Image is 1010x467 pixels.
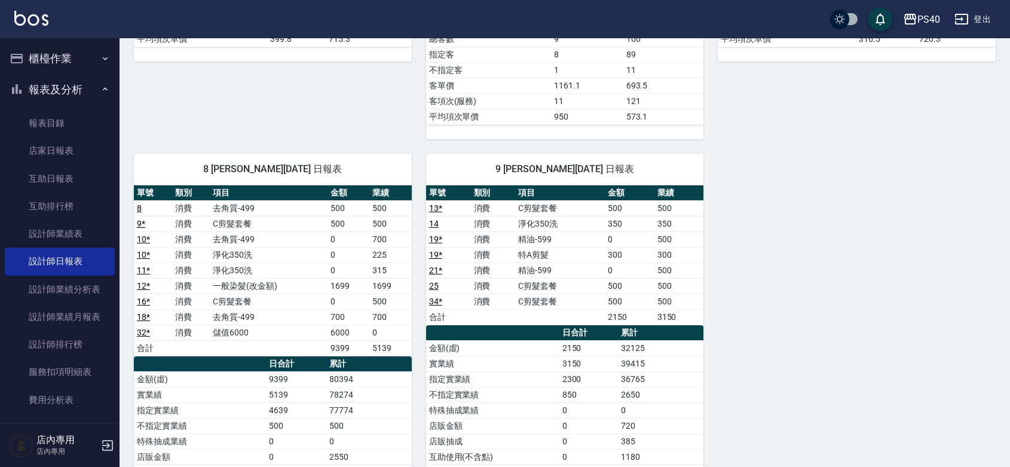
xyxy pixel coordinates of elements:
[134,418,266,434] td: 不指定實業績
[515,263,605,278] td: 精油-599
[605,263,654,278] td: 0
[5,419,115,450] button: 客戶管理
[559,418,618,434] td: 0
[137,203,142,213] a: 8
[210,294,328,309] td: C剪髮套餐
[266,387,326,402] td: 5139
[326,31,411,47] td: 715.3
[326,356,411,372] th: 累計
[172,294,210,309] td: 消費
[718,31,855,47] td: 平均項次單價
[172,278,210,294] td: 消費
[369,278,411,294] td: 1699
[172,263,210,278] td: 消費
[654,231,704,247] td: 500
[5,165,115,193] a: 互助日報表
[5,331,115,358] a: 設計師排行榜
[426,309,471,325] td: 合計
[210,200,328,216] td: 去角質-499
[623,93,704,109] td: 121
[134,371,266,387] td: 金額(虛)
[426,387,559,402] td: 不指定實業績
[471,263,516,278] td: 消費
[5,386,115,414] a: 費用分析表
[266,449,326,465] td: 0
[471,278,516,294] td: 消費
[618,356,703,371] td: 39415
[210,247,328,263] td: 淨化350洗
[426,371,559,387] td: 指定實業績
[618,402,703,418] td: 0
[440,163,690,175] span: 9 [PERSON_NAME][DATE] 日報表
[5,43,115,74] button: 櫃檯作業
[551,47,623,62] td: 8
[515,185,605,201] th: 項目
[654,185,704,201] th: 業績
[328,263,369,278] td: 0
[266,434,326,449] td: 0
[515,247,605,263] td: 特A剪髮
[369,263,411,278] td: 315
[369,309,411,325] td: 700
[426,449,559,465] td: 互助使用(不含點)
[267,31,326,47] td: 399.8
[618,434,703,449] td: 385
[210,263,328,278] td: 淨化350洗
[551,31,623,47] td: 9
[559,325,618,341] th: 日合計
[134,387,266,402] td: 實業績
[426,434,559,449] td: 店販抽成
[210,325,328,340] td: 儲值6000
[10,434,33,457] img: Person
[654,294,704,309] td: 500
[605,294,654,309] td: 500
[551,62,623,78] td: 1
[654,278,704,294] td: 500
[134,340,172,356] td: 合計
[623,62,704,78] td: 11
[429,219,439,228] a: 14
[134,402,266,418] td: 指定實業績
[559,434,618,449] td: 0
[328,200,369,216] td: 500
[134,449,266,465] td: 店販金額
[654,309,704,325] td: 3150
[916,31,996,47] td: 720.3
[605,185,654,201] th: 金額
[559,402,618,418] td: 0
[148,163,397,175] span: 8 [PERSON_NAME][DATE] 日報表
[369,200,411,216] td: 500
[426,185,704,325] table: a dense table
[369,231,411,247] td: 700
[605,309,654,325] td: 2150
[369,294,411,309] td: 500
[326,434,411,449] td: 0
[471,185,516,201] th: 類別
[551,109,623,124] td: 950
[605,278,654,294] td: 500
[426,78,552,93] td: 客單價
[326,387,411,402] td: 78274
[471,200,516,216] td: 消費
[426,93,552,109] td: 客項次(服務)
[134,185,412,356] table: a dense table
[559,340,618,356] td: 2150
[618,449,703,465] td: 1180
[5,109,115,137] a: 報表目錄
[559,387,618,402] td: 850
[5,358,115,386] a: 服務扣項明細表
[5,276,115,303] a: 設計師業績分析表
[618,325,703,341] th: 累計
[426,340,559,356] td: 金額(虛)
[266,356,326,372] th: 日合計
[618,387,703,402] td: 2650
[210,278,328,294] td: 一般染髮(改金額)
[426,356,559,371] td: 實業績
[369,216,411,231] td: 500
[559,371,618,387] td: 2300
[429,281,439,291] a: 25
[623,109,704,124] td: 573.1
[515,294,605,309] td: C剪髮套餐
[5,193,115,220] a: 互助排行榜
[326,418,411,434] td: 500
